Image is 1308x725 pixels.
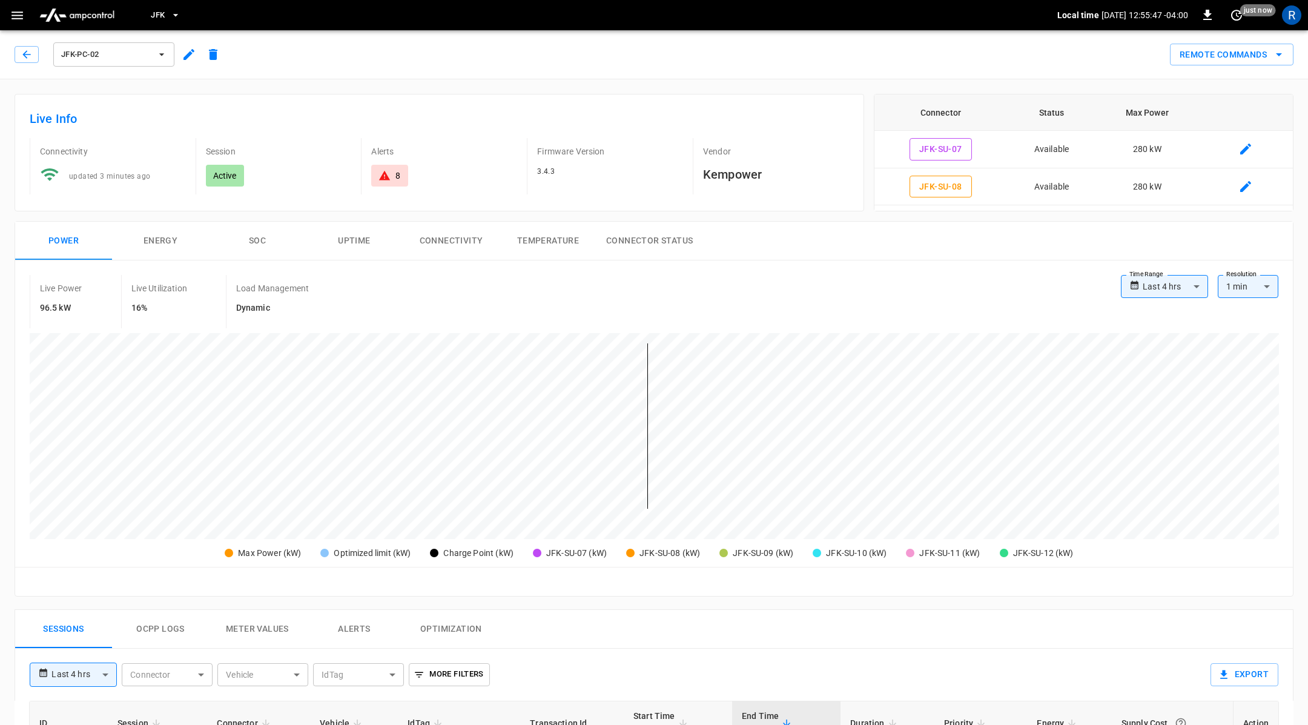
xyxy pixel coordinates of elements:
[206,145,352,157] p: Session
[910,176,972,198] button: JFK-SU-08
[1096,168,1198,206] td: 280 kW
[703,165,849,184] h6: Kempower
[443,547,514,560] div: Charge Point (kW)
[403,222,500,260] button: Connectivity
[15,222,112,260] button: Power
[1013,547,1074,560] div: JFK-SU-12 (kW)
[209,610,306,649] button: Meter Values
[112,222,209,260] button: Energy
[395,170,400,182] div: 8
[30,109,849,128] h6: Live Info
[409,663,489,686] button: More Filters
[1007,94,1096,131] th: Status
[733,547,793,560] div: JFK-SU-09 (kW)
[874,94,1007,131] th: Connector
[51,663,117,686] div: Last 4 hrs
[1096,205,1198,243] td: 280 kW
[306,222,403,260] button: Uptime
[1007,205,1096,243] td: Charging
[1129,270,1163,279] label: Time Range
[639,547,700,560] div: JFK-SU-08 (kW)
[334,547,411,560] div: Optimized limit (kW)
[1226,270,1257,279] label: Resolution
[1057,9,1099,21] p: Local time
[919,547,980,560] div: JFK-SU-11 (kW)
[131,302,187,315] h6: 16%
[596,222,702,260] button: Connector Status
[1096,94,1198,131] th: Max Power
[1170,44,1293,66] button: Remote Commands
[146,4,185,27] button: JFK
[1007,168,1096,206] td: Available
[537,167,555,176] span: 3.4.3
[371,145,517,157] p: Alerts
[213,170,237,182] p: Active
[131,282,187,294] p: Live Utilization
[1096,131,1198,168] td: 280 kW
[61,48,151,62] span: JFK-PC-02
[151,8,165,22] span: JFK
[236,302,309,315] h6: Dynamic
[910,138,972,161] button: JFK-SU-07
[1240,4,1276,16] span: just now
[35,4,119,27] img: ampcontrol.io logo
[500,222,596,260] button: Temperature
[15,610,112,649] button: Sessions
[238,547,301,560] div: Max Power (kW)
[874,94,1293,354] table: connector table
[1282,5,1301,25] div: profile-icon
[1143,275,1208,298] div: Last 4 hrs
[40,302,82,315] h6: 96.5 kW
[826,547,887,560] div: JFK-SU-10 (kW)
[112,610,209,649] button: Ocpp logs
[1218,275,1278,298] div: 1 min
[306,610,403,649] button: Alerts
[1227,5,1246,25] button: set refresh interval
[546,547,607,560] div: JFK-SU-07 (kW)
[209,222,306,260] button: SOC
[1170,44,1293,66] div: remote commands options
[1211,663,1278,686] button: Export
[40,145,186,157] p: Connectivity
[236,282,309,294] p: Load Management
[703,145,849,157] p: Vendor
[69,172,150,180] span: updated 3 minutes ago
[403,610,500,649] button: Optimization
[537,145,683,157] p: Firmware Version
[1007,131,1096,168] td: Available
[1102,9,1188,21] p: [DATE] 12:55:47 -04:00
[40,282,82,294] p: Live Power
[53,42,174,67] button: JFK-PC-02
